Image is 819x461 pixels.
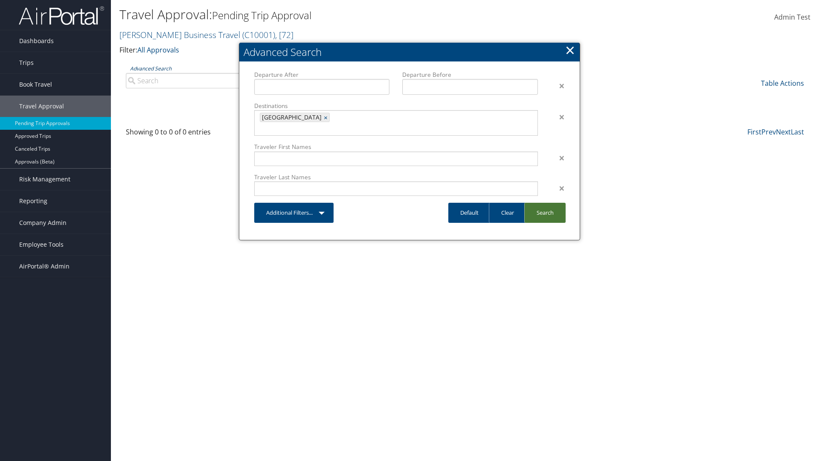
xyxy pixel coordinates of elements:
div: Loading... [119,101,810,122]
span: Dashboards [19,30,54,52]
label: Departure Before [402,70,537,79]
span: [GEOGRAPHIC_DATA] [260,113,322,122]
div: × [544,153,571,163]
p: Filter: [119,45,580,56]
a: Next [776,127,791,137]
span: , [ 72 ] [275,29,293,41]
span: Admin Test [774,12,810,22]
span: Company Admin [19,212,67,233]
a: Admin Test [774,4,810,31]
span: ( C10001 ) [242,29,275,41]
a: × [324,113,329,122]
a: Advanced Search [130,65,171,72]
div: × [544,81,571,91]
div: Showing 0 to 0 of 0 entries [126,127,286,141]
span: Reporting [19,190,47,212]
span: Book Travel [19,74,52,95]
a: Table Actions [761,79,804,88]
a: [PERSON_NAME] Business Travel [119,29,293,41]
small: Pending Trip Approval [212,8,311,22]
label: Traveler Last Names [254,173,538,181]
a: Default [448,203,491,223]
h1: Travel Approval: [119,6,580,23]
span: Risk Management [19,169,70,190]
input: Advanced Search [126,73,286,88]
div: × [544,183,571,193]
a: Last [791,127,804,137]
a: All Approvals [137,45,179,55]
a: Prev [761,127,776,137]
label: Traveler First Names [254,143,538,151]
span: Employee Tools [19,234,64,255]
span: Travel Approval [19,96,64,117]
h2: Advanced Search [239,43,580,61]
img: airportal-logo.png [19,6,104,26]
label: Destinations [254,102,538,110]
a: Search [524,203,566,223]
label: Departure After [254,70,389,79]
a: Close [565,41,575,58]
span: Trips [19,52,34,73]
div: × [544,112,571,122]
a: First [747,127,761,137]
span: AirPortal® Admin [19,256,70,277]
a: Clear [489,203,526,223]
a: Additional Filters... [254,203,334,223]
